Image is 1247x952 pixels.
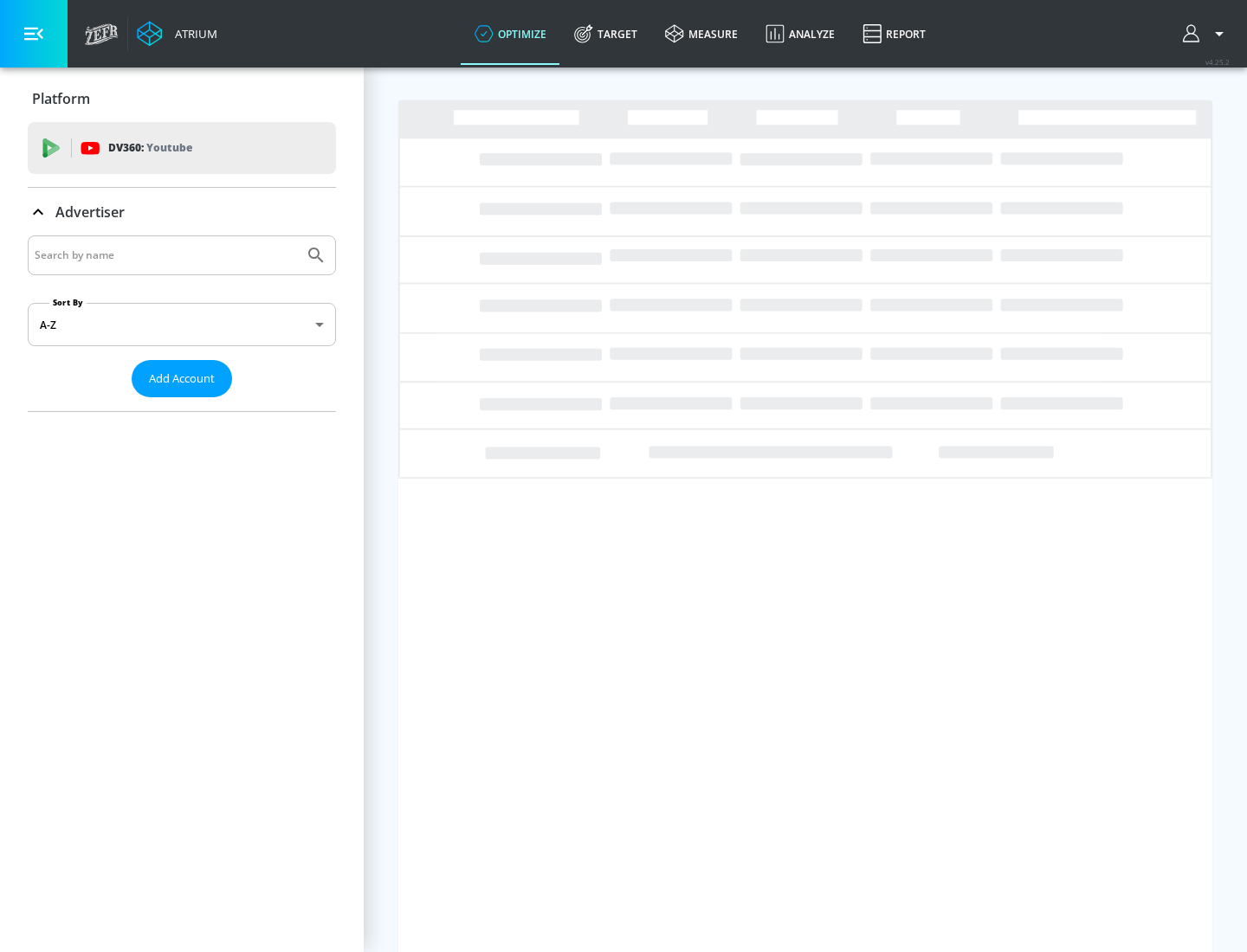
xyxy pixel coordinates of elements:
label: Sort By [49,297,87,308]
a: Analyze [752,3,849,65]
input: Search by name [35,244,297,267]
p: DV360: [108,138,192,158]
a: Target [560,3,651,65]
div: Advertiser [28,235,336,411]
div: Platform [28,74,336,123]
p: Youtube [146,138,192,157]
div: A-Z [28,303,336,346]
div: Advertiser [28,188,336,236]
p: Platform [32,89,90,108]
a: Atrium [137,21,217,47]
nav: list of Advertiser [28,397,336,411]
p: Advertiser [55,203,125,222]
a: Report [849,3,940,65]
button: Add Account [132,360,232,397]
span: Add Account [149,369,215,389]
div: Atrium [168,26,217,42]
span: v 4.25.2 [1205,57,1230,67]
a: measure [651,3,752,65]
a: optimize [461,3,560,65]
div: DV360: Youtube [28,122,336,174]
